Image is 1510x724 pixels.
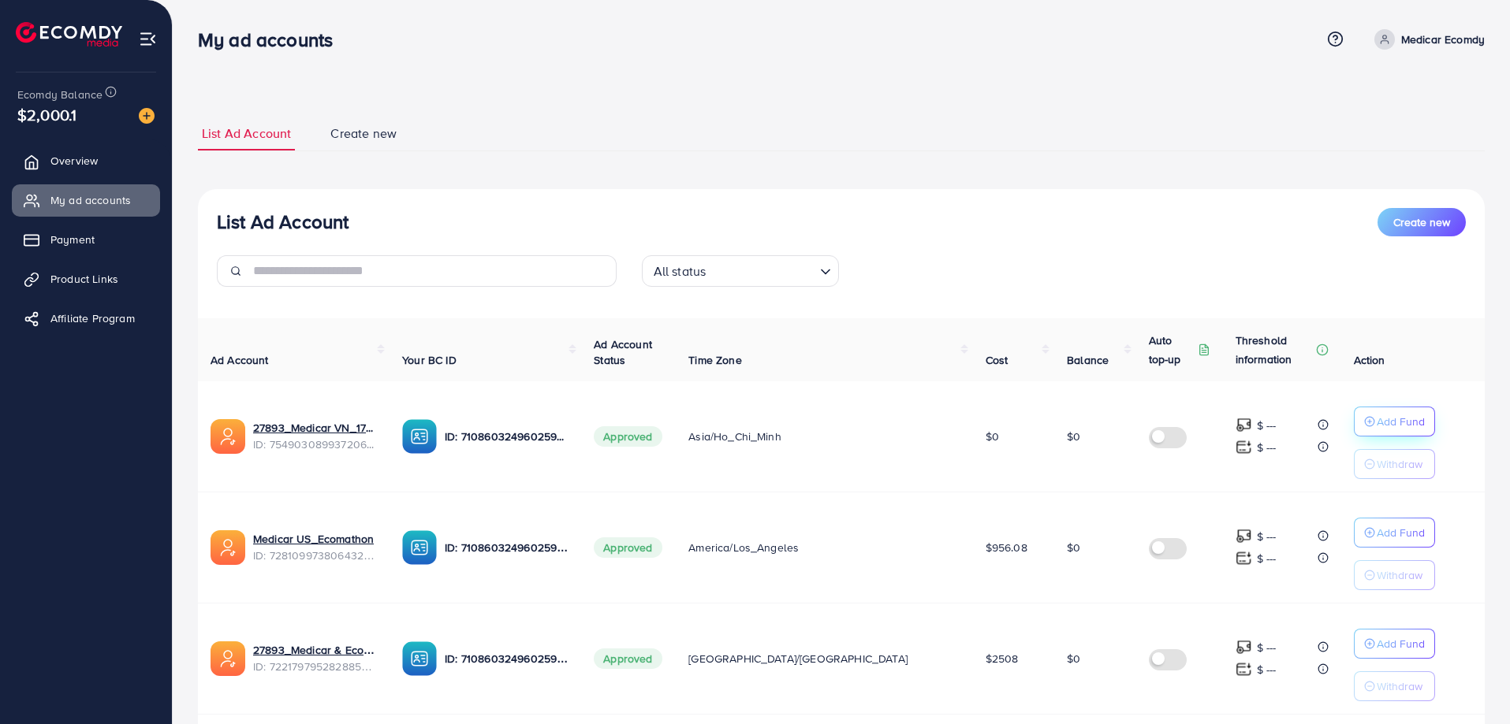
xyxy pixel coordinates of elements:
[139,30,157,48] img: menu
[1377,455,1422,473] p: Withdraw
[211,352,269,368] span: Ad Account
[1149,331,1195,369] p: Auto top-up
[253,420,377,436] a: 27893_Medicar VN_1757645942945
[253,642,377,674] div: <span class='underline'>27893_Medicar & Ecomdy_1681455892940</span></br>7221797952828850178
[12,184,160,216] a: My ad accounts
[642,255,839,287] div: Search for option
[139,108,155,124] img: image
[1354,560,1435,590] button: Withdraw
[445,427,569,446] p: ID: 7108603249602592769
[50,153,98,169] span: Overview
[1257,660,1277,679] p: $ ---
[986,540,1027,555] span: $956.08
[402,530,437,565] img: ic-ba-acc.ded83a64.svg
[688,352,741,368] span: Time Zone
[1236,550,1252,566] img: top-up amount
[12,145,160,176] a: Overview
[17,87,103,102] span: Ecomdy Balance
[50,232,95,247] span: Payment
[1257,638,1277,657] p: $ ---
[651,260,710,283] span: All status
[253,420,377,452] div: <span class='underline'>27893_Medicar VN_1757645942945</span></br>7549030899372064786
[1236,661,1252,678] img: top-up amount
[1257,527,1277,546] p: $ ---
[12,263,160,295] a: Product Links
[1236,417,1252,433] img: top-up amount
[202,124,291,143] span: List Ad Account
[1354,671,1435,701] button: Withdraw
[402,419,437,454] img: ic-ba-acc.ded83a64.svg
[50,192,131,208] span: My ad accounts
[1378,208,1466,236] button: Create new
[1377,677,1422,696] p: Withdraw
[986,651,1019,666] span: $2508
[198,28,345,51] h3: My ad accounts
[330,124,397,143] span: Create new
[1377,523,1425,542] p: Add Fund
[253,642,377,658] a: 27893_Medicar & Ecomdy_1681455892940
[1354,518,1435,548] button: Add Fund
[445,649,569,668] p: ID: 7108603249602592769
[688,429,781,444] span: Asia/Ho_Chi_Minh
[211,641,245,676] img: ic-ads-acc.e4c84228.svg
[1236,528,1252,544] img: top-up amount
[1377,634,1425,653] p: Add Fund
[253,436,377,452] span: ID: 7549030899372064786
[1067,651,1080,666] span: $0
[211,419,245,454] img: ic-ads-acc.e4c84228.svg
[1067,540,1080,555] span: $0
[986,429,999,444] span: $0
[253,548,377,563] span: ID: 7281099738064322561
[710,257,813,283] input: Search for option
[1368,29,1485,50] a: Medicar Ecomdy
[1257,416,1277,435] p: $ ---
[1236,639,1252,655] img: top-up amount
[1354,629,1435,659] button: Add Fund
[1354,407,1435,436] button: Add Fund
[50,271,118,287] span: Product Links
[16,22,122,46] img: logo
[594,537,662,558] span: Approved
[1377,412,1425,431] p: Add Fund
[50,310,135,326] span: Affiliate Program
[1354,352,1385,368] span: Action
[594,426,662,447] span: Approved
[1236,331,1313,369] p: Threshold information
[1067,429,1080,444] span: $0
[594,648,662,669] span: Approved
[1443,653,1498,712] iframe: Chat
[594,336,652,368] span: Ad Account Status
[445,538,569,557] p: ID: 7108603249602592769
[12,303,160,334] a: Affiliate Program
[688,651,908,666] span: [GEOGRAPHIC_DATA]/[GEOGRAPHIC_DATA]
[402,352,457,368] span: Your BC ID
[1236,439,1252,455] img: top-up amount
[402,641,437,676] img: ic-ba-acc.ded83a64.svg
[1257,438,1277,457] p: $ ---
[1257,549,1277,568] p: $ ---
[1401,30,1485,49] p: Medicar Ecomdy
[12,224,160,255] a: Payment
[1393,214,1450,230] span: Create new
[688,540,799,555] span: America/Los_Angeles
[986,352,1009,368] span: Cost
[253,659,377,674] span: ID: 7221797952828850178
[253,531,377,563] div: <span class='underline'>Medicar US_Ecomathon</span></br>7281099738064322561
[1354,449,1435,479] button: Withdraw
[1377,566,1422,585] p: Withdraw
[1067,352,1109,368] span: Balance
[211,530,245,565] img: ic-ads-acc.e4c84228.svg
[253,531,374,547] a: Medicar US_Ecomathon
[17,103,76,126] span: $2,000.1
[217,210,349,233] h3: List Ad Account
